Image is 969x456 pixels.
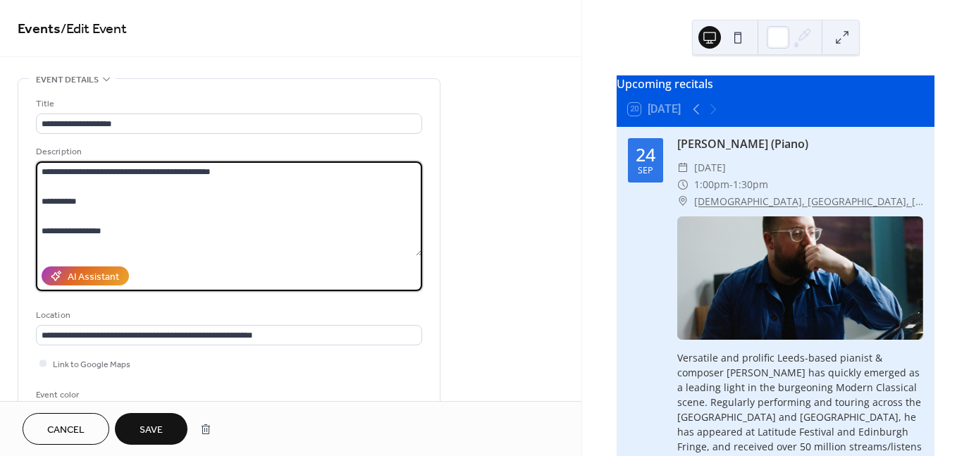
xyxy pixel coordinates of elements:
span: Event details [36,73,99,87]
div: 24 [636,146,655,164]
button: AI Assistant [42,266,129,285]
div: Sep [638,166,653,175]
span: - [729,176,733,193]
div: Location [36,308,419,323]
a: Events [18,16,61,43]
div: Event color [36,388,142,402]
span: Cancel [47,423,85,438]
div: Description [36,144,419,159]
span: [DATE] [694,159,726,176]
div: ​ [677,176,689,193]
span: 1:30pm [733,176,768,193]
div: [PERSON_NAME] (Piano) [677,135,923,152]
span: Link to Google Maps [53,357,130,372]
div: ​ [677,159,689,176]
div: Title [36,97,419,111]
span: Save [140,423,163,438]
a: [DEMOGRAPHIC_DATA], [GEOGRAPHIC_DATA], [GEOGRAPHIC_DATA]. CV37 6BG [694,193,923,210]
div: AI Assistant [68,270,119,285]
div: Upcoming recitals [617,75,934,92]
button: Cancel [23,413,109,445]
span: 1:00pm [694,176,729,193]
button: Save [115,413,187,445]
div: ​ [677,193,689,210]
span: / Edit Event [61,16,127,43]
